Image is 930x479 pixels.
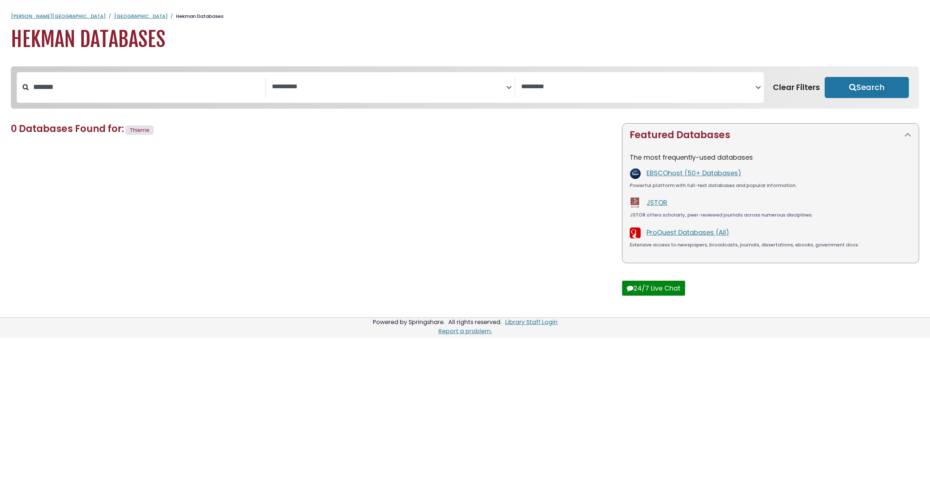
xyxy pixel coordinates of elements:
button: Submit for Search Results [825,77,909,98]
button: Clear Filters [768,77,825,98]
textarea: Search [272,83,506,91]
nav: breadcrumb [11,13,919,20]
h1: Hekman Databases [11,27,919,52]
div: Powered by Springshare. [372,318,446,326]
span: 0 Databases Found for: [11,122,124,135]
a: ProQuest Databases (All) [646,228,729,237]
div: JSTOR offers scholarly, peer-reviewed journals across numerous disciplines. [630,211,911,219]
button: 24/7 Live Chat [622,281,685,296]
a: JSTOR [646,198,667,207]
div: Powerful platform with full-text databases and popular information. [630,182,911,189]
a: [GEOGRAPHIC_DATA] [114,13,168,20]
a: Report a problem. [438,327,492,335]
span: Thieme [130,126,149,134]
a: EBSCOhost (50+ Databases) [646,168,741,178]
p: The most frequently-used databases [630,152,911,162]
button: Featured Databases [622,124,919,147]
a: Library Staff Login [505,318,558,326]
input: Search database by title or keyword [29,81,265,93]
div: All rights reserved. [447,318,503,326]
div: Extensive access to newspapers, broadcasts, journals, dissertations, ebooks, government docs. [630,241,911,249]
nav: Search filters [11,66,919,109]
a: [PERSON_NAME][GEOGRAPHIC_DATA] [11,13,106,20]
textarea: Search [521,83,755,91]
li: Hekman Databases [168,13,223,20]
